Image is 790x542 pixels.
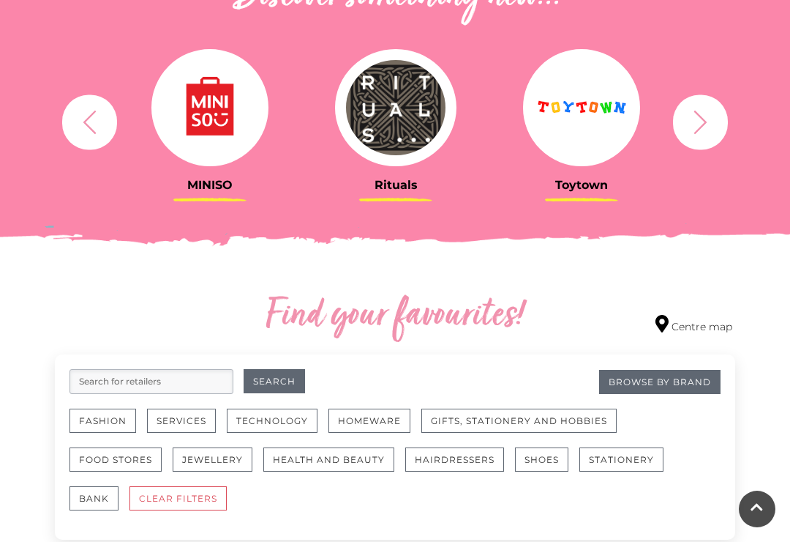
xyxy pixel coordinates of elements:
[655,315,732,335] a: Centre map
[500,49,663,192] a: Toytown
[405,448,515,486] a: Hairdressers
[579,448,674,486] a: Stationery
[421,409,617,433] button: Gifts, Stationery and Hobbies
[69,448,162,472] button: Food Stores
[69,448,173,486] a: Food Stores
[129,486,238,525] a: CLEAR FILTERS
[244,369,305,393] button: Search
[69,486,129,525] a: Bank
[500,178,663,192] h3: Toytown
[129,486,227,511] button: CLEAR FILTERS
[69,409,147,448] a: Fashion
[599,370,721,394] a: Browse By Brand
[147,409,227,448] a: Services
[263,448,394,472] button: Health and Beauty
[314,49,478,192] a: Rituals
[128,49,292,192] a: MINISO
[579,448,663,472] button: Stationery
[263,448,405,486] a: Health and Beauty
[69,369,233,394] input: Search for retailers
[314,178,478,192] h3: Rituals
[227,409,328,448] a: Technology
[173,448,263,486] a: Jewellery
[421,409,628,448] a: Gifts, Stationery and Hobbies
[69,486,118,511] button: Bank
[173,448,252,472] button: Jewellery
[128,178,292,192] h3: MINISO
[328,409,421,448] a: Homeware
[515,448,568,472] button: Shoes
[172,293,618,340] h2: Find your favourites!
[515,448,579,486] a: Shoes
[69,409,136,433] button: Fashion
[328,409,410,433] button: Homeware
[405,448,504,472] button: Hairdressers
[227,409,317,433] button: Technology
[147,409,216,433] button: Services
